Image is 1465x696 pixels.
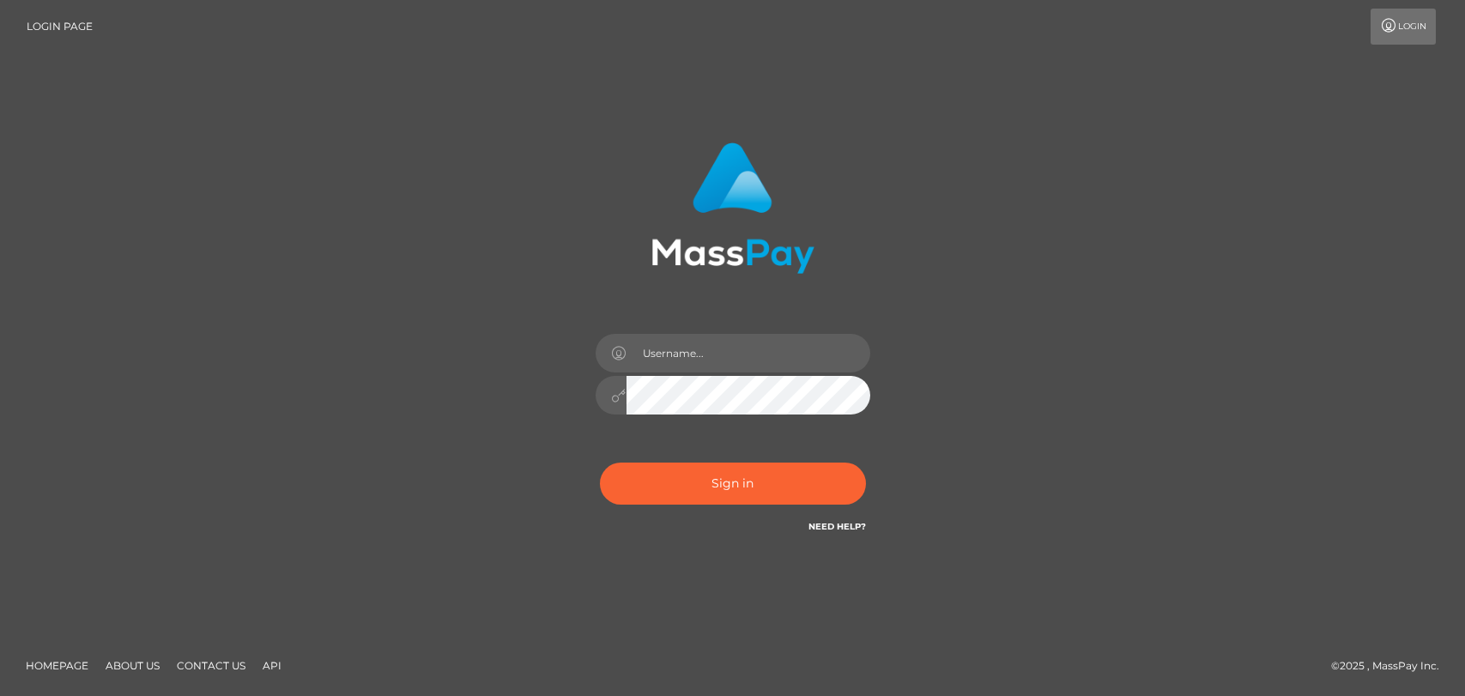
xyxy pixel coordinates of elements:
input: Username... [627,334,870,372]
a: Homepage [19,652,95,679]
div: © 2025 , MassPay Inc. [1331,657,1452,675]
button: Sign in [600,463,866,505]
img: MassPay Login [651,142,814,274]
a: Login [1371,9,1436,45]
a: Need Help? [808,521,866,532]
a: API [256,652,288,679]
a: About Us [99,652,166,679]
a: Contact Us [170,652,252,679]
a: Login Page [27,9,93,45]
